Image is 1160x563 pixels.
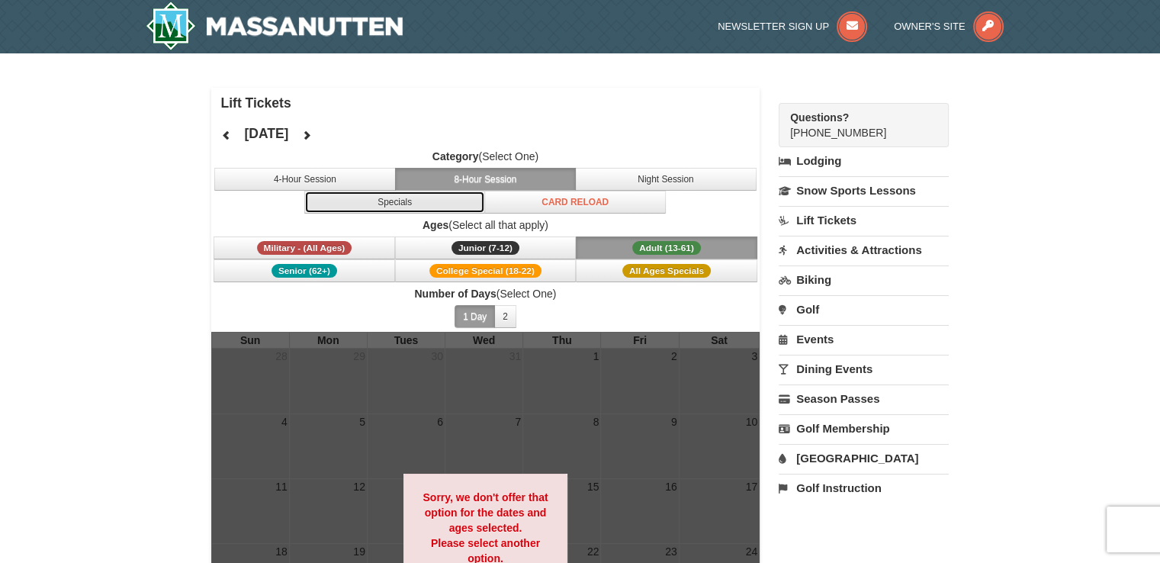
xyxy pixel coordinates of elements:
[395,259,577,282] button: College Special (18-22)
[451,241,519,255] span: Junior (7-12)
[779,295,949,323] a: Golf
[429,264,541,278] span: College Special (18-22)
[718,21,829,32] span: Newsletter Sign Up
[790,110,921,139] span: [PHONE_NUMBER]
[146,2,403,50] a: Massanutten Resort
[244,126,288,141] h4: [DATE]
[894,21,966,32] span: Owner's Site
[790,111,849,124] strong: Questions?
[211,217,760,233] label: (Select all that apply)
[484,191,666,214] button: Card Reload
[779,444,949,472] a: [GEOGRAPHIC_DATA]
[211,286,760,301] label: (Select One)
[779,474,949,502] a: Golf Instruction
[576,259,757,282] button: All Ages Specials
[779,414,949,442] a: Golf Membership
[257,241,352,255] span: Military - (All Ages)
[432,150,479,162] strong: Category
[214,168,396,191] button: 4-Hour Session
[779,384,949,413] a: Season Passes
[146,2,403,50] img: Massanutten Resort Logo
[575,168,757,191] button: Night Session
[414,288,496,300] strong: Number of Days
[221,95,760,111] h4: Lift Tickets
[779,355,949,383] a: Dining Events
[622,264,711,278] span: All Ages Specials
[304,191,486,214] button: Specials
[779,236,949,264] a: Activities & Attractions
[779,206,949,234] a: Lift Tickets
[211,149,760,164] label: (Select One)
[632,241,701,255] span: Adult (13-61)
[395,168,577,191] button: 8-Hour Session
[455,305,495,328] button: 1 Day
[395,236,577,259] button: Junior (7-12)
[779,176,949,204] a: Snow Sports Lessons
[272,264,337,278] span: Senior (62+)
[779,147,949,175] a: Lodging
[214,236,395,259] button: Military - (All Ages)
[894,21,1004,32] a: Owner's Site
[779,325,949,353] a: Events
[779,265,949,294] a: Biking
[214,259,395,282] button: Senior (62+)
[718,21,867,32] a: Newsletter Sign Up
[423,219,448,231] strong: Ages
[494,305,516,328] button: 2
[576,236,757,259] button: Adult (13-61)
